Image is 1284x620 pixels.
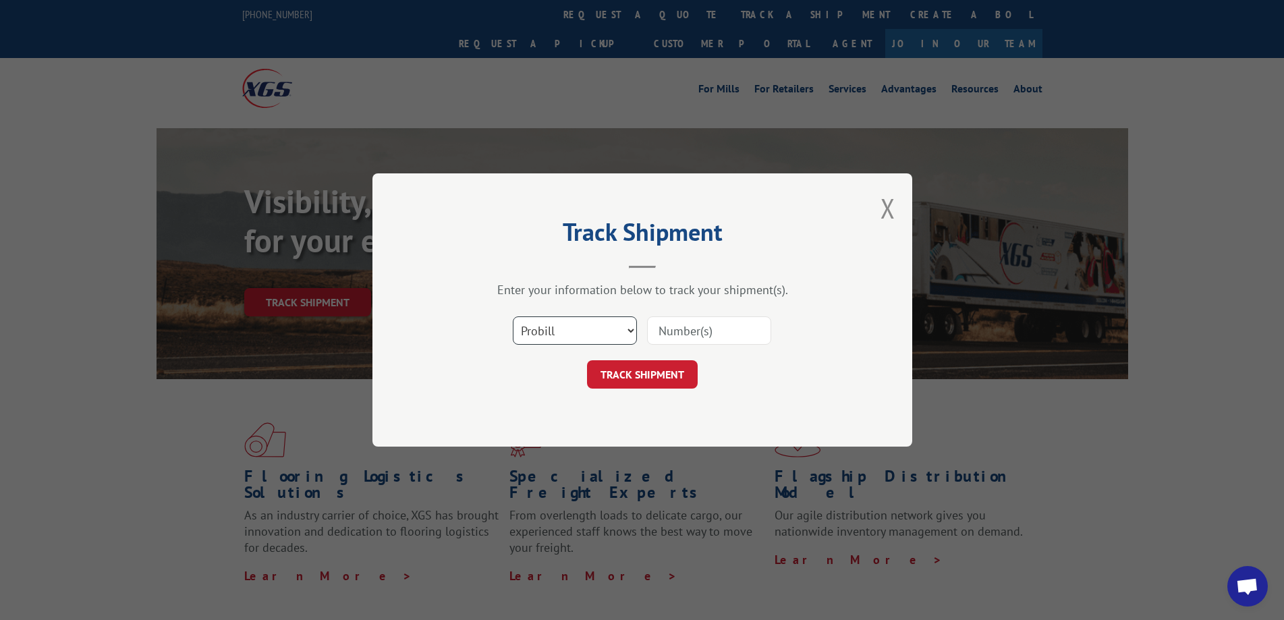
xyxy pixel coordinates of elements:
[440,282,845,298] div: Enter your information below to track your shipment(s).
[647,316,771,345] input: Number(s)
[440,223,845,248] h2: Track Shipment
[881,190,895,226] button: Close modal
[587,360,698,389] button: TRACK SHIPMENT
[1227,566,1268,607] div: Open chat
